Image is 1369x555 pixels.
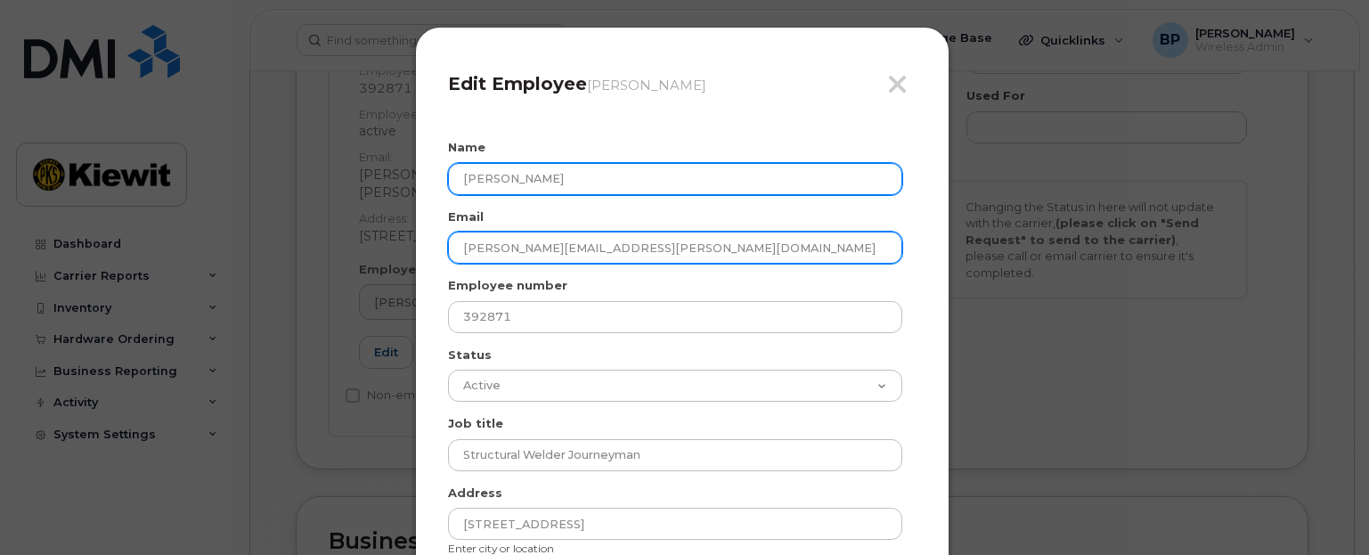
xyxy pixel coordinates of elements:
label: Address [448,485,502,502]
iframe: Messenger Launcher [1292,477,1356,542]
label: Employee number [448,277,567,294]
label: Name [448,139,485,156]
label: Email [448,208,484,225]
small: [PERSON_NAME] [587,77,706,94]
h4: Edit Employee [448,73,917,94]
label: Status [448,347,492,363]
label: Job title [448,415,503,432]
small: Enter city or location [448,542,554,555]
